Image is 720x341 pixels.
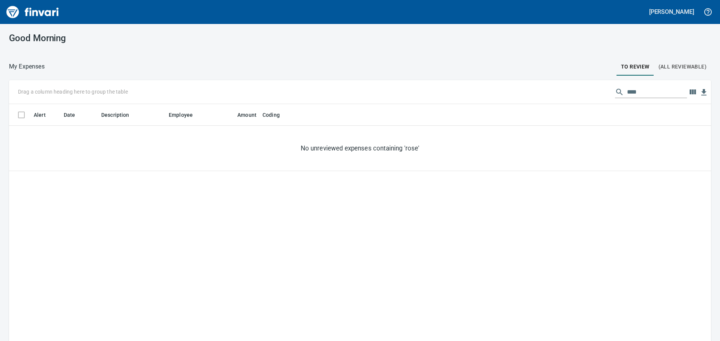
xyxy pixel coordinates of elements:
[9,33,231,43] h3: Good Morning
[34,110,46,119] span: Alert
[169,110,193,119] span: Employee
[649,8,694,16] h5: [PERSON_NAME]
[621,62,649,71] span: To Review
[169,110,202,119] span: Employee
[687,86,698,98] button: Choose columns to display
[64,110,85,119] span: Date
[698,87,709,98] button: Download Table
[237,110,256,119] span: Amount
[34,110,55,119] span: Alert
[64,110,75,119] span: Date
[301,144,420,153] big: No unreviewed expenses containing 'rose'
[4,3,61,21] img: Finvari
[9,62,45,71] nav: breadcrumb
[101,110,139,119] span: Description
[262,110,289,119] span: Coding
[228,110,256,119] span: Amount
[101,110,129,119] span: Description
[262,110,280,119] span: Coding
[647,6,696,18] button: [PERSON_NAME]
[9,62,45,71] p: My Expenses
[658,62,706,71] span: (All Reviewable)
[18,88,128,95] p: Drag a column heading here to group the table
